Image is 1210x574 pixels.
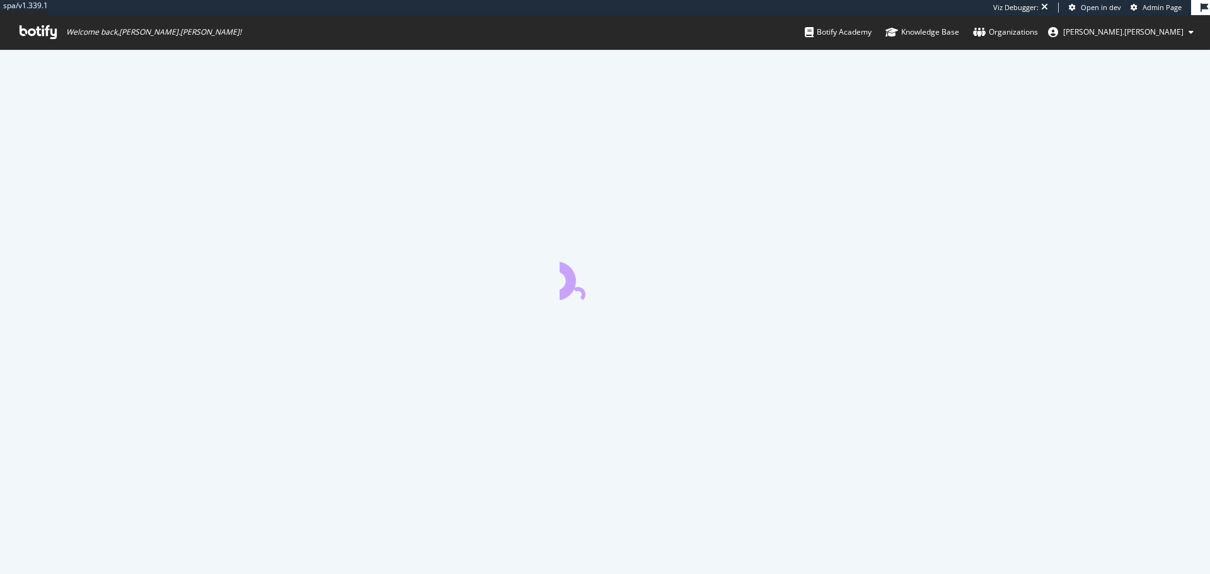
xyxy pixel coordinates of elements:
[1069,3,1121,13] a: Open in dev
[66,27,241,37] span: Welcome back, [PERSON_NAME].[PERSON_NAME] !
[805,15,872,49] a: Botify Academy
[1081,3,1121,12] span: Open in dev
[973,15,1038,49] a: Organizations
[1038,22,1204,42] button: [PERSON_NAME].[PERSON_NAME]
[805,26,872,38] div: Botify Academy
[973,26,1038,38] div: Organizations
[1143,3,1182,12] span: Admin Page
[1131,3,1182,13] a: Admin Page
[885,15,959,49] a: Knowledge Base
[885,26,959,38] div: Knowledge Base
[993,3,1039,13] div: Viz Debugger:
[1063,26,1184,37] span: lou.aldrin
